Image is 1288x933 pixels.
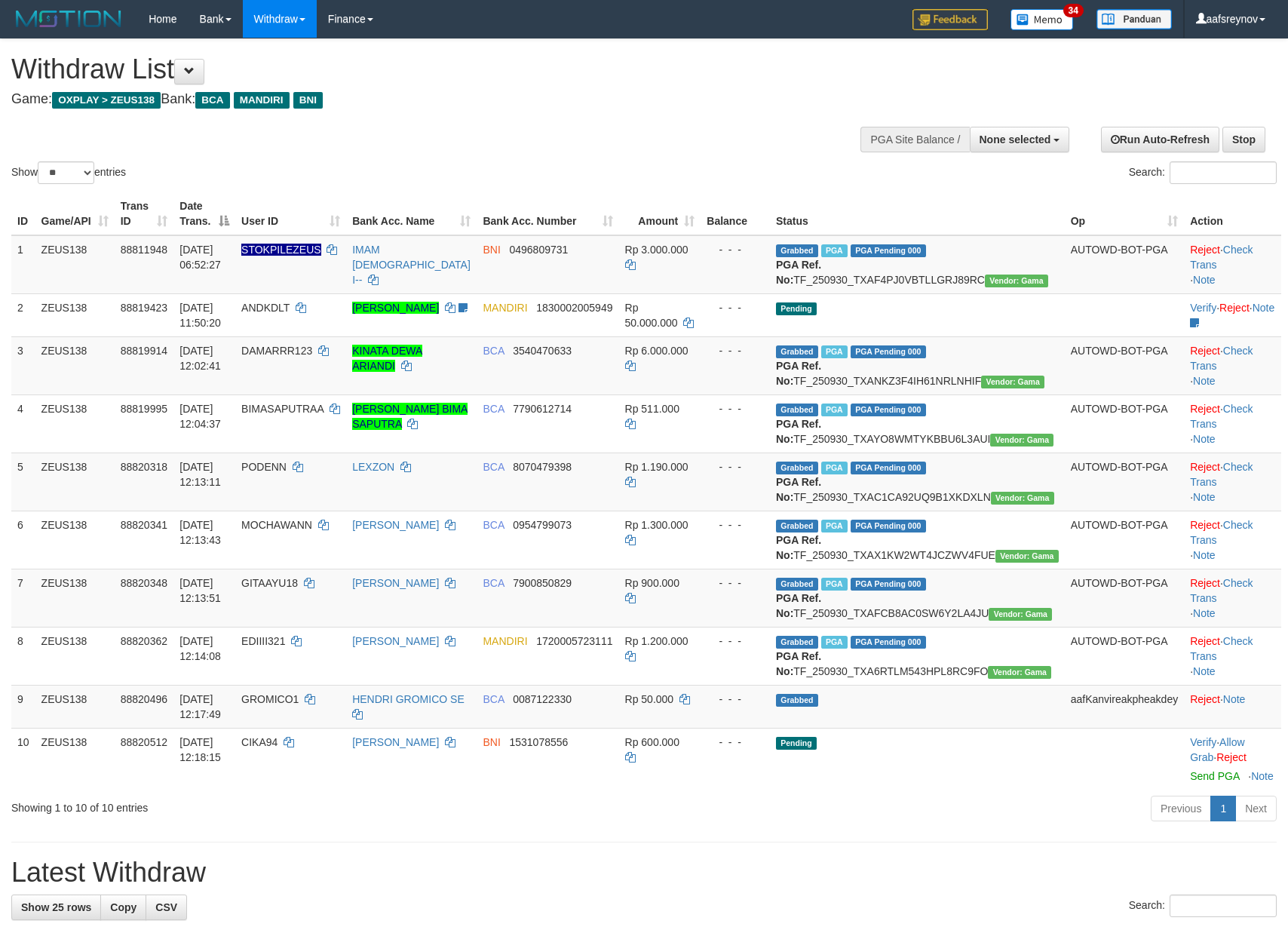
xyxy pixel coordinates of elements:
[625,461,688,473] span: Rp 1.190.000
[179,403,221,430] span: [DATE] 12:04:37
[235,192,346,235] th: User ID: activate to sort column ascending
[1096,9,1172,29] img: panduan.png
[179,736,221,763] span: [DATE] 12:18:15
[11,92,844,107] h4: Game: Bank:
[821,244,848,257] span: Marked by aafsreyleap
[1193,607,1216,619] a: Note
[241,577,298,589] span: GITAAYU18
[121,635,167,647] span: 88820362
[483,244,500,256] span: BNI
[990,434,1053,447] span: Vendor URL: https://trx31.1velocity.biz
[11,8,126,30] img: MOTION_logo.png
[1193,549,1216,561] a: Note
[483,736,500,748] span: BNI
[100,895,146,920] a: Copy
[121,519,167,531] span: 88820341
[707,692,764,707] div: - - -
[483,577,504,589] span: BCA
[991,492,1054,505] span: Vendor URL: https://trx31.1velocity.biz
[179,461,221,488] span: [DATE] 12:13:11
[1210,796,1236,821] a: 1
[1184,511,1281,569] td: · ·
[121,693,167,705] span: 88820496
[35,192,115,235] th: Game/API: activate to sort column ascending
[110,901,136,913] span: Copy
[173,192,235,235] th: Date Trans.: activate to sort column descending
[11,511,35,569] td: 6
[701,192,770,235] th: Balance
[35,453,115,511] td: ZEUS138
[241,736,278,748] span: CIKA94
[981,376,1044,388] span: Vendor URL: https://trx31.1velocity.biz
[352,519,439,531] a: [PERSON_NAME]
[1222,127,1265,152] a: Stop
[707,575,764,591] div: - - -
[11,728,35,790] td: 10
[11,627,35,685] td: 8
[625,693,674,705] span: Rp 50.000
[970,127,1070,152] button: None selected
[509,244,568,256] span: Copy 0496809731 to clipboard
[1253,302,1275,314] a: Note
[352,244,471,286] a: IMAM [DEMOGRAPHIC_DATA] I--
[619,192,701,235] th: Amount: activate to sort column ascending
[1190,244,1253,271] a: Check Trans
[155,901,177,913] span: CSV
[1193,375,1216,387] a: Note
[35,685,115,728] td: ZEUS138
[625,577,679,589] span: Rp 900.000
[1065,394,1184,453] td: AUTOWD-BOT-PGA
[1235,796,1277,821] a: Next
[241,403,324,415] span: BIMASAPUTRAA
[776,302,817,315] span: Pending
[707,300,764,315] div: - - -
[770,394,1065,453] td: TF_250930_TXAYO8WMTYKBBU6L3AUI
[776,636,818,649] span: Grabbed
[346,192,477,235] th: Bank Acc. Name: activate to sort column ascending
[776,244,818,257] span: Grabbed
[1170,161,1277,184] input: Search:
[513,577,572,589] span: Copy 7900850829 to clipboard
[1065,685,1184,728] td: aafKanvireakpheakdey
[241,693,299,705] span: GROMICO1
[1190,577,1220,589] a: Reject
[776,592,821,619] b: PGA Ref. No:
[1065,336,1184,394] td: AUTOWD-BOT-PGA
[483,693,504,705] span: BCA
[776,737,817,750] span: Pending
[35,569,115,627] td: ZEUS138
[851,578,926,591] span: PGA Pending
[851,462,926,474] span: PGA Pending
[707,459,764,474] div: - - -
[1065,235,1184,294] td: AUTOWD-BOT-PGA
[625,635,688,647] span: Rp 1.200.000
[352,635,439,647] a: [PERSON_NAME]
[241,635,285,647] span: EDIIII321
[352,461,394,473] a: LEXZON
[536,635,612,647] span: Copy 1720005723111 to clipboard
[352,403,468,430] a: [PERSON_NAME] BIMA SAPUTRA
[146,895,187,920] a: CSV
[11,794,526,815] div: Showing 1 to 10 of 10 entries
[179,693,221,720] span: [DATE] 12:17:49
[776,650,821,677] b: PGA Ref. No:
[483,461,504,473] span: BCA
[115,192,174,235] th: Trans ID: activate to sort column ascending
[513,403,572,415] span: Copy 7790612714 to clipboard
[851,345,926,358] span: PGA Pending
[625,519,688,531] span: Rp 1.300.000
[241,244,321,256] span: Nama rekening ada tanda titik/strip, harap diedit
[1065,627,1184,685] td: AUTOWD-BOT-PGA
[241,345,312,357] span: DAMARRR123
[707,735,764,750] div: - - -
[776,694,818,707] span: Grabbed
[11,394,35,453] td: 4
[1190,736,1244,763] span: ·
[11,192,35,235] th: ID
[1193,491,1216,503] a: Note
[1129,161,1277,184] label: Search:
[483,302,527,314] span: MANDIRI
[11,858,1277,888] h1: Latest Withdraw
[1190,345,1253,372] a: Check Trans
[513,461,572,473] span: Copy 8070479398 to clipboard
